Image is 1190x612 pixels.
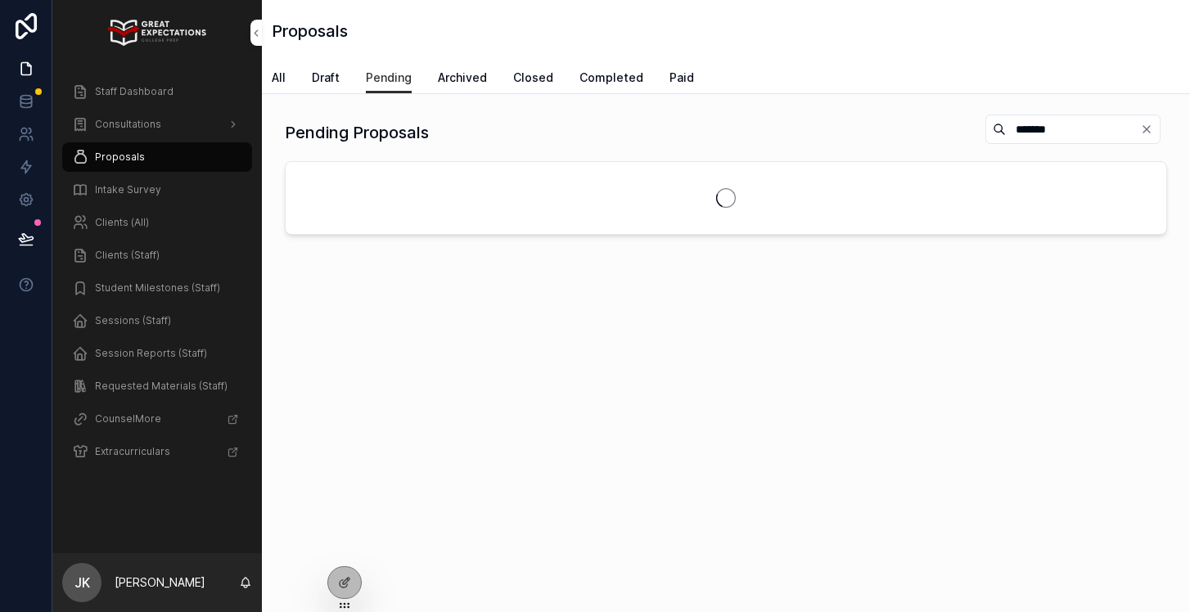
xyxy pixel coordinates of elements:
p: [PERSON_NAME] [115,574,205,591]
span: Session Reports (Staff) [95,347,207,360]
span: Staff Dashboard [95,85,174,98]
span: Sessions (Staff) [95,314,171,327]
a: Student Milestones (Staff) [62,273,252,303]
span: Consultations [95,118,161,131]
a: Paid [669,63,694,96]
a: Extracurriculars [62,437,252,466]
a: Sessions (Staff) [62,306,252,335]
a: Archived [438,63,487,96]
img: App logo [108,20,205,46]
h1: Pending Proposals [285,121,429,144]
div: scrollable content [52,65,262,488]
a: Clients (Staff) [62,241,252,270]
a: Requested Materials (Staff) [62,371,252,401]
span: Clients (Staff) [95,249,160,262]
a: Clients (All) [62,208,252,237]
span: All [272,70,286,86]
span: Extracurriculars [95,445,170,458]
span: Draft [312,70,340,86]
a: Staff Dashboard [62,77,252,106]
a: Closed [513,63,553,96]
span: Clients (All) [95,216,149,229]
a: Completed [579,63,643,96]
span: Requested Materials (Staff) [95,380,228,393]
span: Proposals [95,151,145,164]
h1: Proposals [272,20,348,43]
span: JK [74,573,90,592]
span: Archived [438,70,487,86]
a: Pending [366,63,412,94]
a: Intake Survey [62,175,252,205]
a: Draft [312,63,340,96]
span: Closed [513,70,553,86]
span: Student Milestones (Staff) [95,281,220,295]
a: Session Reports (Staff) [62,339,252,368]
span: Paid [669,70,694,86]
span: Intake Survey [95,183,161,196]
a: Proposals [62,142,252,172]
span: Pending [366,70,412,86]
span: Completed [579,70,643,86]
button: Clear [1140,123,1160,136]
a: All [272,63,286,96]
a: Consultations [62,110,252,139]
a: CounselMore [62,404,252,434]
span: CounselMore [95,412,161,425]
